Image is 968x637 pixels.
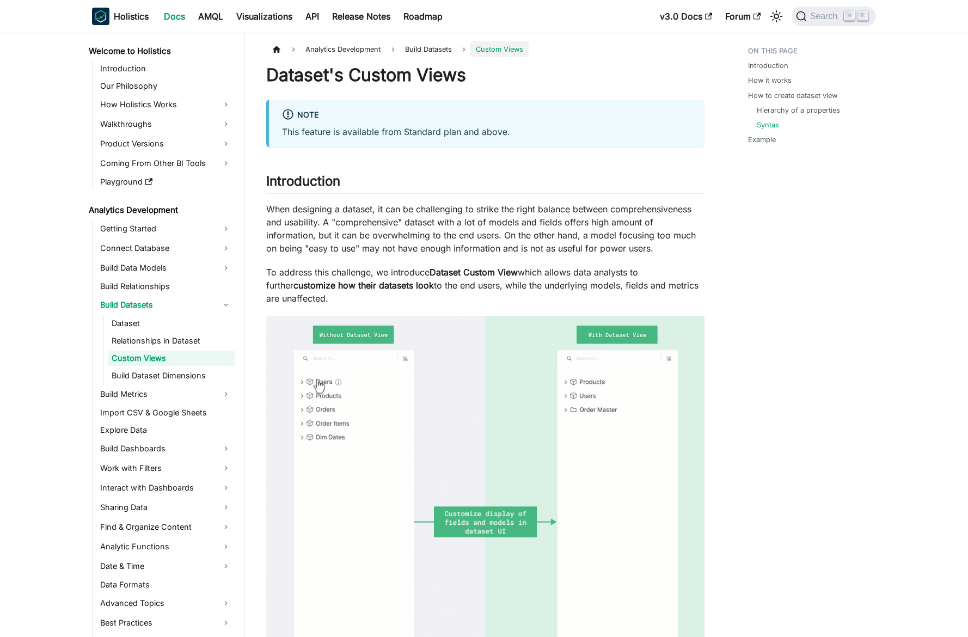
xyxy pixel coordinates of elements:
[97,279,235,294] a: Build Relationships
[748,134,776,145] a: Example
[97,174,235,189] a: Playground
[97,577,235,592] a: Data Formats
[230,8,299,25] a: Visualizations
[92,8,109,25] img: Holistics
[85,44,235,59] a: Welcome to Holistics
[266,64,704,86] h1: Dataset's Custom Views
[719,8,767,25] a: Forum
[97,538,235,555] a: Analytic Functions
[748,60,788,71] a: Introduction
[282,108,691,122] div: Note
[653,8,719,25] a: v3.0 Docs
[266,41,287,57] a: Home page
[97,259,235,277] a: Build Data Models
[97,614,235,632] a: Best Practices
[97,61,235,76] a: Introduction
[757,105,840,115] a: Hierarchy of a properties
[97,155,235,172] a: Coming From Other BI Tools
[97,518,235,536] a: Find & Organize Content
[85,203,235,218] a: Analytics Development
[266,266,704,305] p: To address this challenge, we introduce which allows data analysts to further to the end users, w...
[97,405,235,420] a: Import CSV & Google Sheets
[97,595,235,612] a: Advanced Topics
[97,499,235,516] a: Sharing Data
[108,316,235,331] a: Dataset
[114,10,149,23] b: Holistics
[97,558,235,575] a: Date & Time
[266,173,704,194] h2: Introduction
[397,8,449,25] a: Roadmap
[293,280,434,291] strong: customize how their datasets look
[97,220,235,237] a: Getting Started
[282,125,691,138] p: This feature is available from Standard plan and above.
[768,8,785,25] button: Switch between dark and light mode (currently light mode)
[97,296,235,314] a: Build Datasets
[97,78,235,94] a: Our Philosophy
[157,8,192,25] a: Docs
[748,90,837,101] a: How to create dataset view
[97,422,235,438] a: Explore Data
[108,368,235,383] a: Build Dataset Dimensions
[97,460,235,477] a: Work with Filters
[97,135,235,152] a: Product Versions
[430,267,518,278] strong: Dataset Custom View
[857,11,868,21] kbd: K
[300,41,386,57] span: Analytics Development
[81,33,244,637] nav: Docs sidebar
[108,351,235,366] a: Custom Views
[807,11,844,21] span: Search
[192,8,230,25] a: AMQL
[92,8,149,25] a: HolisticsHolistics
[266,203,704,255] p: When designing a dataset, it can be challenging to strike the right balance between comprehensive...
[748,75,792,85] a: How it works
[97,96,235,113] a: How Holistics Works
[326,8,397,25] a: Release Notes
[844,11,855,21] kbd: ⌘
[97,240,235,257] a: Connect Database
[97,385,235,403] a: Build Metrics
[97,115,235,133] a: Walkthroughs
[470,41,529,57] span: Custom Views
[97,440,235,457] a: Build Dashboards
[792,7,876,26] button: Search (Command+K)
[400,41,457,57] span: Build Datasets
[97,479,235,497] a: Interact with Dashboards
[266,41,704,57] nav: Breadcrumbs
[757,120,779,130] a: Syntax
[299,8,326,25] a: API
[108,333,235,348] a: Relationships in Dataset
